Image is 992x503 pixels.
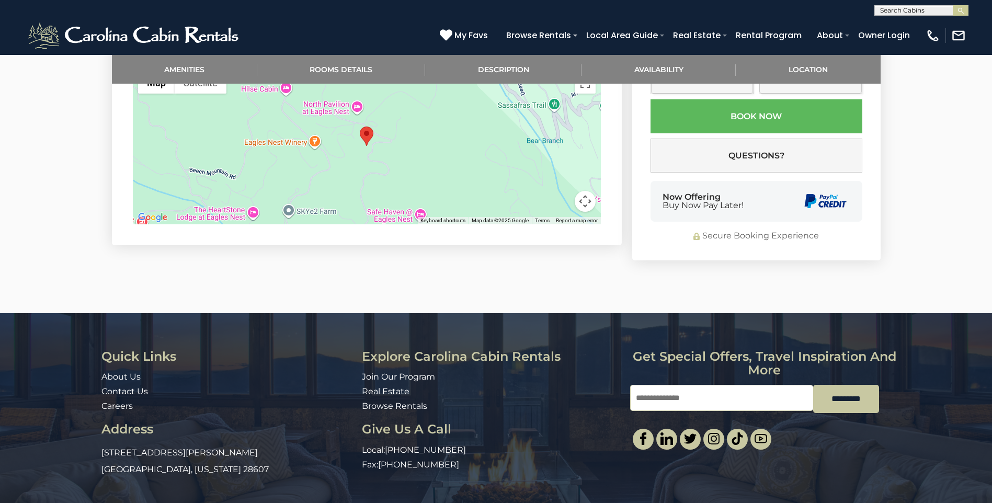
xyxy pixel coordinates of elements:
a: Local Area Guide [581,26,663,44]
span: Map data ©2025 Google [472,218,529,223]
img: facebook-single.svg [637,432,649,445]
h3: Explore Carolina Cabin Rentals [362,350,622,363]
img: phone-regular-white.png [926,28,940,43]
img: youtube-light.svg [755,432,767,445]
h3: Get special offers, travel inspiration and more [630,350,898,378]
a: Browse Rentals [501,26,576,44]
a: Rooms Details [257,55,425,84]
p: [STREET_ADDRESS][PERSON_NAME] [GEOGRAPHIC_DATA], [US_STATE] 28607 [101,444,354,478]
p: Fax: [362,459,622,471]
p: Local: [362,444,622,456]
div: Secure Booking Experience [651,231,862,243]
button: Questions? [651,139,862,173]
a: Owner Login [853,26,915,44]
button: Map camera controls [575,191,596,212]
a: Join Our Program [362,372,435,382]
img: twitter-single.svg [684,432,697,445]
a: Real Estate [362,386,409,396]
img: instagram-single.svg [708,432,720,445]
a: Open this area in Google Maps (opens a new window) [135,211,170,224]
a: Browse Rentals [362,401,427,411]
img: Google [135,211,170,224]
span: My Favs [454,29,488,42]
a: About [812,26,848,44]
a: About Us [101,372,141,382]
a: [PHONE_NUMBER] [385,445,466,455]
span: Buy Now Pay Later! [663,201,744,210]
img: tiktok.svg [731,432,744,445]
img: White-1-2.png [26,20,243,51]
a: Description [425,55,581,84]
h3: Address [101,422,354,436]
img: linkedin-single.svg [660,432,673,445]
a: Careers [101,401,133,411]
a: Terms [535,218,550,223]
a: Availability [581,55,736,84]
div: Now Offering [663,193,744,210]
button: Book Now [651,100,862,134]
a: Contact Us [101,386,148,396]
button: Keyboard shortcuts [420,217,465,224]
h3: Quick Links [101,350,354,363]
a: Amenities [112,55,257,84]
div: Copperleaf At Eagles Nest [360,127,373,146]
a: My Favs [440,29,491,42]
a: Location [736,55,880,84]
h3: Give Us A Call [362,422,622,436]
a: Rental Program [731,26,807,44]
img: mail-regular-white.png [951,28,966,43]
a: [PHONE_NUMBER] [378,460,459,470]
a: Report a map error [556,218,598,223]
a: Real Estate [668,26,726,44]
